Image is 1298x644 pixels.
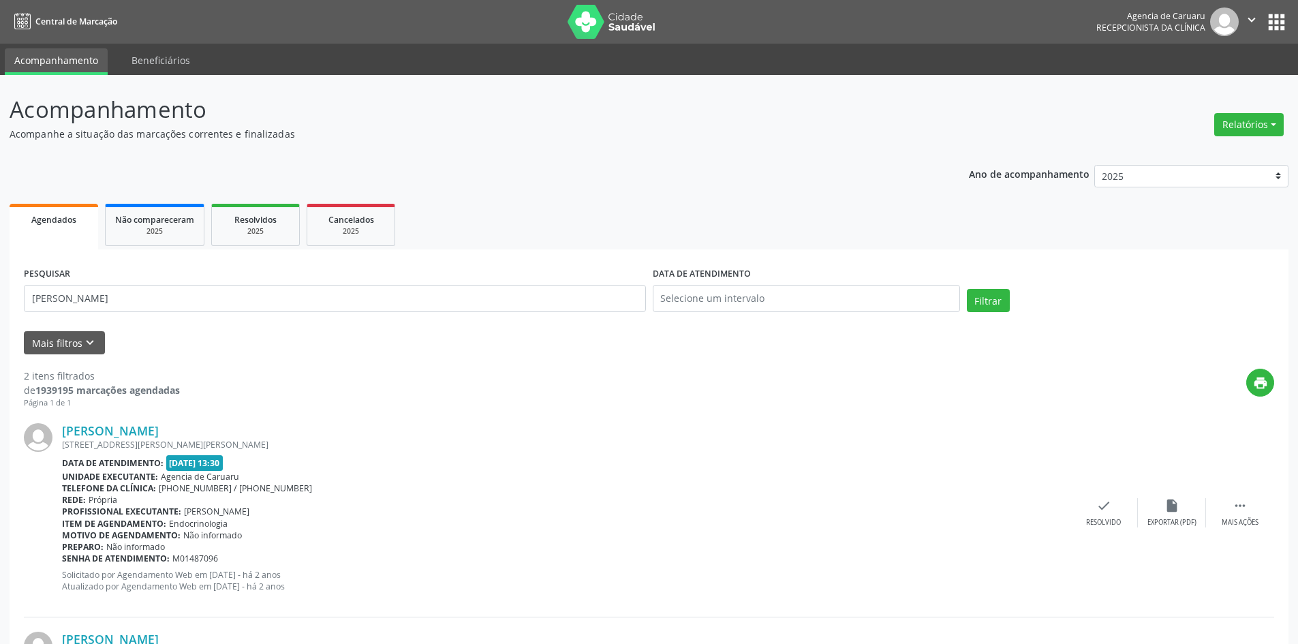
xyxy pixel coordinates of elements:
span: Central de Marcação [35,16,117,27]
div: [STREET_ADDRESS][PERSON_NAME][PERSON_NAME] [62,439,1070,450]
div: Mais ações [1222,518,1258,527]
span: [PHONE_NUMBER] / [PHONE_NUMBER] [159,482,312,494]
div: 2025 [221,226,290,236]
label: DATA DE ATENDIMENTO [653,264,751,285]
a: [PERSON_NAME] [62,423,159,438]
span: [PERSON_NAME] [184,506,249,517]
div: Exportar (PDF) [1147,518,1196,527]
b: Senha de atendimento: [62,553,170,564]
button: print [1246,369,1274,397]
div: 2025 [115,226,194,236]
a: Central de Marcação [10,10,117,33]
span: Não informado [183,530,242,541]
button: Filtrar [967,289,1010,312]
i: keyboard_arrow_down [82,335,97,350]
button:  [1239,7,1265,36]
b: Item de agendamento: [62,518,166,530]
span: Não informado [106,541,165,553]
i:  [1233,498,1248,513]
span: Cancelados [328,214,374,226]
span: Agendados [31,214,76,226]
button: apps [1265,10,1288,34]
i:  [1244,12,1259,27]
span: Endocrinologia [169,518,228,530]
b: Profissional executante: [62,506,181,517]
input: Nome, código do beneficiário ou CPF [24,285,646,312]
span: Agencia de Caruaru [161,471,239,482]
a: Beneficiários [122,48,200,72]
img: img [24,423,52,452]
b: Motivo de agendamento: [62,530,181,541]
button: Mais filtroskeyboard_arrow_down [24,331,105,355]
div: 2 itens filtrados [24,369,180,383]
span: Não compareceram [115,214,194,226]
strong: 1939195 marcações agendadas [35,384,180,397]
p: Acompanhamento [10,93,905,127]
p: Ano de acompanhamento [969,165,1090,182]
span: [DATE] 13:30 [166,455,223,471]
button: Relatórios [1214,113,1284,136]
input: Selecione um intervalo [653,285,960,312]
p: Solicitado por Agendamento Web em [DATE] - há 2 anos Atualizado por Agendamento Web em [DATE] - h... [62,569,1070,592]
span: Resolvidos [234,214,277,226]
i: insert_drive_file [1164,498,1179,513]
p: Acompanhe a situação das marcações correntes e finalizadas [10,127,905,141]
div: 2025 [317,226,385,236]
b: Rede: [62,494,86,506]
a: Acompanhamento [5,48,108,75]
span: Própria [89,494,117,506]
b: Preparo: [62,541,104,553]
img: img [1210,7,1239,36]
b: Telefone da clínica: [62,482,156,494]
span: M01487096 [172,553,218,564]
div: Agencia de Caruaru [1096,10,1205,22]
i: check [1096,498,1111,513]
i: print [1253,375,1268,390]
b: Data de atendimento: [62,457,164,469]
div: Página 1 de 1 [24,397,180,409]
div: de [24,383,180,397]
label: PESQUISAR [24,264,70,285]
b: Unidade executante: [62,471,158,482]
span: Recepcionista da clínica [1096,22,1205,33]
div: Resolvido [1086,518,1121,527]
